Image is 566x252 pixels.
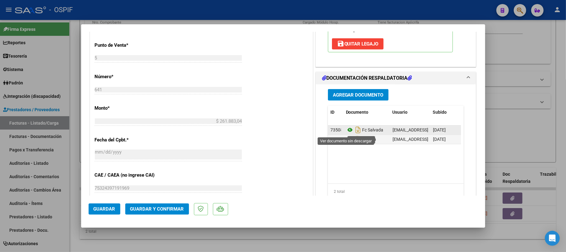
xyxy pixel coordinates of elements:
[433,137,446,142] span: [DATE]
[376,27,383,33] strong: NO
[354,125,362,135] i: Descargar documento
[354,134,362,144] i: Descargar documento
[89,203,120,215] button: Guardar
[95,136,159,144] p: Fecha del Cpbt.
[337,40,344,47] mat-icon: save
[333,92,384,98] span: Agregar Documento
[95,42,159,49] p: Punto de Venta
[433,127,446,132] span: [DATE]
[346,137,376,142] span: Planilla
[332,38,384,50] button: Quitar Legajo
[343,106,390,119] datatable-header-cell: Documento
[95,73,159,80] p: Número
[346,127,383,132] span: Fc Salvada
[328,184,464,199] div: 2 total
[322,74,412,82] h1: DOCUMENTACIÓN RESPALDATORIA
[346,110,369,115] span: Documento
[328,106,343,119] datatable-header-cell: ID
[393,110,408,115] span: Usuario
[545,231,560,246] div: Open Intercom Messenger
[330,137,343,142] span: 73509
[390,106,430,119] datatable-header-cell: Usuario
[330,110,334,115] span: ID
[94,206,115,212] span: Guardar
[316,84,476,214] div: DOCUMENTACIÓN RESPALDATORIA
[328,89,389,101] button: Agregar Documento
[430,106,462,119] datatable-header-cell: Subido
[330,127,343,132] span: 73508
[433,110,447,115] span: Subido
[316,72,476,84] mat-expansion-panel-header: DOCUMENTACIÓN RESPALDATORIA
[393,127,498,132] span: [EMAIL_ADDRESS][DOMAIN_NAME] - [PERSON_NAME]
[130,206,184,212] span: Guardar y Confirmar
[95,172,159,179] p: CAE / CAEA (no ingrese CAI)
[393,137,498,142] span: [EMAIL_ADDRESS][DOMAIN_NAME] - [PERSON_NAME]
[125,203,189,215] button: Guardar y Confirmar
[337,41,379,47] span: Quitar Legajo
[95,105,159,112] p: Monto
